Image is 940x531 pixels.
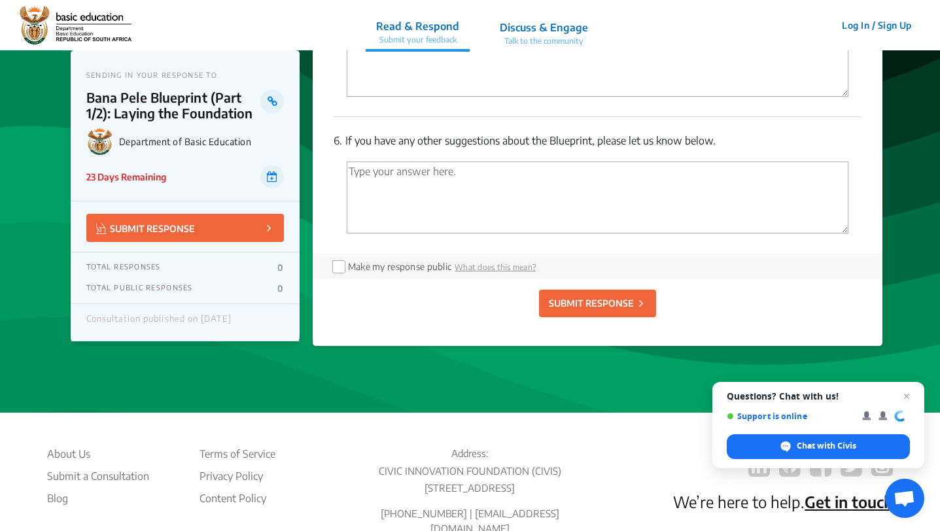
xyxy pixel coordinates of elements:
[347,162,848,233] textarea: 'Type your answer here.' | translate
[20,6,131,45] img: r3bhv9o7vttlwasn7lg2llmba4yf
[833,15,920,35] button: Log In / Sign Up
[356,464,584,479] p: CIVIC INNOVATION FOUNDATION (CIVIS)
[86,90,261,121] p: Bana Pele Blueprint (Part 1/2): Laying the Foundation
[119,136,284,147] p: Department of Basic Education
[347,25,848,97] textarea: 'Type your answer here.' | translate
[86,314,232,331] div: Consultation published on [DATE]
[86,262,161,273] p: TOTAL RESPONSES
[356,446,584,461] p: Address:
[334,133,862,148] p: If you have any other suggestions about the Blueprint, please let us know below.
[500,20,588,35] p: Discuss & Engage
[356,481,584,496] p: [STREET_ADDRESS]
[376,18,459,34] p: Read & Respond
[334,134,342,147] span: 6.
[805,492,893,511] a: Get in touch
[885,479,924,518] div: Open chat
[86,283,193,294] p: TOTAL PUBLIC RESPONSES
[86,71,284,79] p: SENDING IN YOUR RESPONSE TO
[727,391,910,402] span: Questions? Chat with us!
[797,440,856,452] span: Chat with Civis
[455,262,536,272] span: What does this mean?
[539,290,656,317] button: SUBMIT RESPONSE
[47,446,149,462] li: About Us
[673,490,893,513] p: We’re here to help.
[86,128,114,155] img: Department of Basic Education logo
[277,283,283,294] p: 0
[96,223,107,234] img: Vector.jpg
[549,296,634,310] p: SUBMIT RESPONSE
[200,446,275,462] li: Terms of Service
[200,490,275,506] li: Content Policy
[500,35,588,47] p: Talk to the community
[727,411,853,421] span: Support is online
[277,262,283,273] p: 0
[47,490,149,506] a: Blog
[200,468,275,484] li: Privacy Policy
[727,434,910,459] div: Chat with Civis
[899,388,914,404] span: Close chat
[86,170,166,184] p: 23 Days Remaining
[47,468,149,484] li: Submit a Consultation
[96,220,195,235] p: SUBMIT RESPONSE
[376,34,459,46] p: Submit your feedback
[86,214,284,242] button: SUBMIT RESPONSE
[348,261,451,272] label: Make my response public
